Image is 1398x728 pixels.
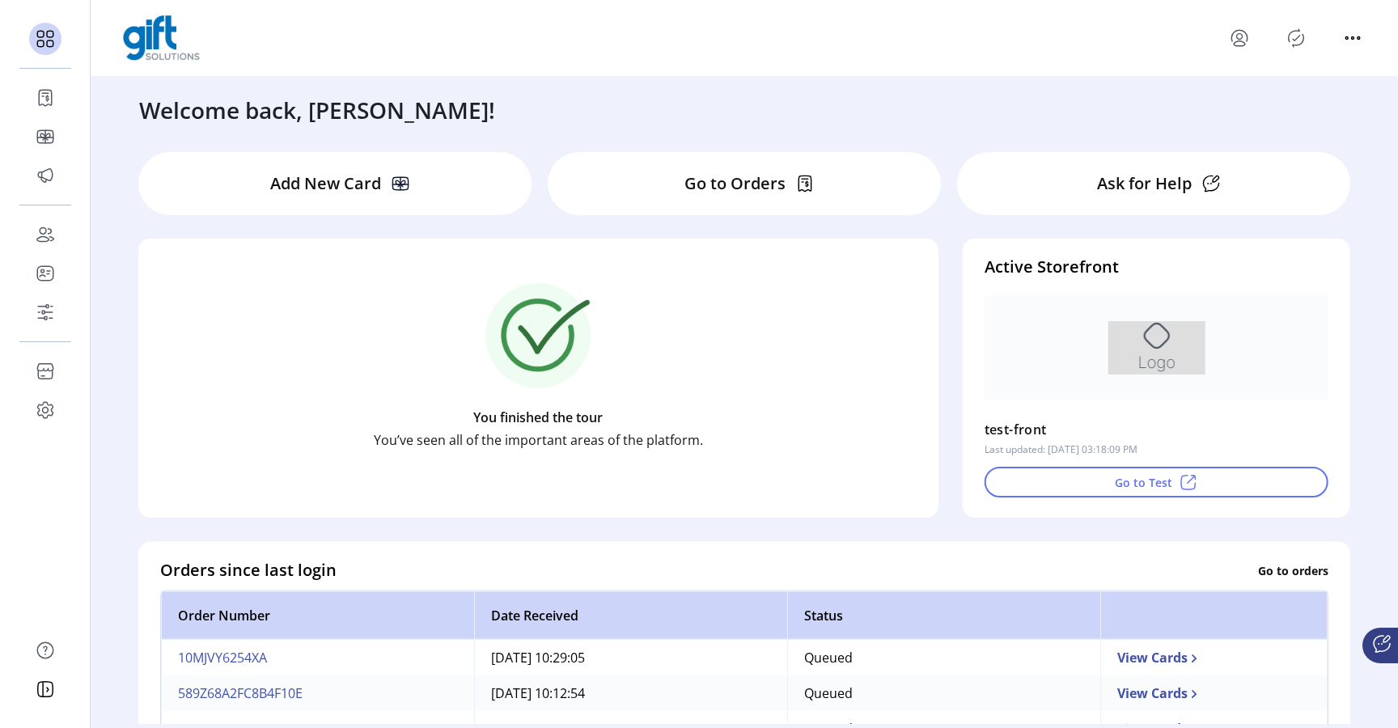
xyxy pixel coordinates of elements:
h3: Welcome back, [PERSON_NAME]! [139,93,495,127]
th: Date Received [474,591,787,640]
th: Order Number [161,591,474,640]
td: 10MJVY6254XA [161,640,474,675]
button: menu [1340,25,1366,51]
p: You’ve seen all of the important areas of the platform. [374,430,703,450]
img: logo [123,15,200,61]
p: Go to orders [1258,561,1328,578]
td: 589Z68A2FC8B4F10E [161,675,474,711]
td: [DATE] 10:29:05 [474,640,787,675]
p: You finished the tour [473,408,603,427]
h4: Active Storefront [985,255,1328,279]
p: Go to Orders [684,171,786,196]
h4: Orders since last login [160,558,337,582]
p: Last updated: [DATE] 03:18:09 PM [985,442,1137,457]
td: View Cards [1100,640,1328,675]
td: Queued [787,640,1100,675]
p: Ask for Help [1097,171,1192,196]
td: View Cards [1100,675,1328,711]
button: Go to Test [985,467,1328,497]
th: Status [787,591,1100,640]
p: test-front [985,417,1047,442]
button: Publisher Panel [1283,25,1309,51]
td: Queued [787,675,1100,711]
button: menu [1226,25,1252,51]
td: [DATE] 10:12:54 [474,675,787,711]
p: Add New Card [270,171,381,196]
